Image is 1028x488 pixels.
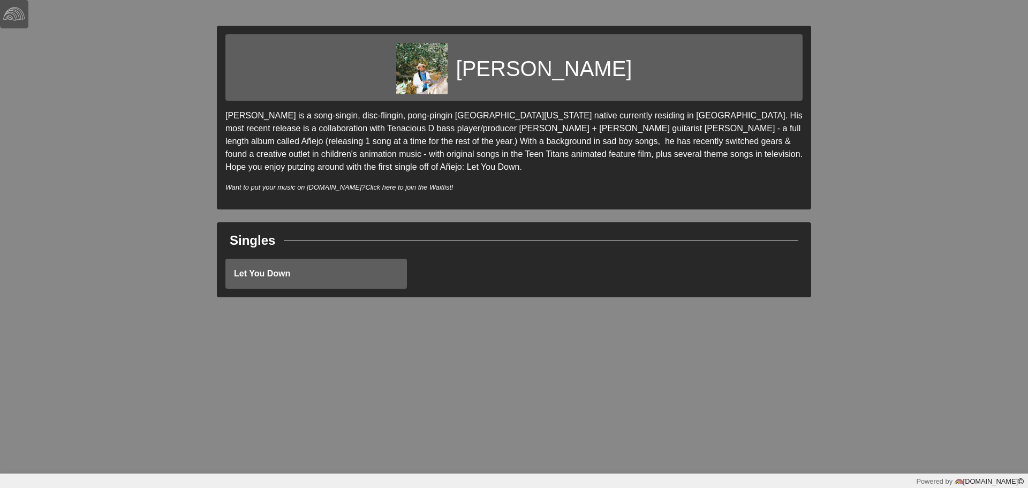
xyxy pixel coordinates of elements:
[456,56,632,81] h1: [PERSON_NAME]
[365,183,453,191] a: Click here to join the Waitlist!
[230,231,275,250] div: Singles
[3,3,25,25] img: logo-white-4c48a5e4bebecaebe01ca5a9d34031cfd3d4ef9ae749242e8c4bf12ef99f53e8.png
[953,477,1024,485] a: [DOMAIN_NAME]
[225,183,453,191] i: Want to put your music on [DOMAIN_NAME]?
[916,476,1024,486] div: Powered by
[225,259,407,289] a: Let You Down
[396,43,448,94] img: 92573435f5c777c6fa22fcee69f94ab6564e75e24d3936cd2876e2f1ff0b72b6.jpg
[955,477,963,486] img: logo-color-e1b8fa5219d03fcd66317c3d3cfaab08a3c62fe3c3b9b34d55d8365b78b1766b.png
[225,109,803,174] p: [PERSON_NAME] is a song-singin, disc-flingin, pong-pingin [GEOGRAPHIC_DATA][US_STATE] native curr...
